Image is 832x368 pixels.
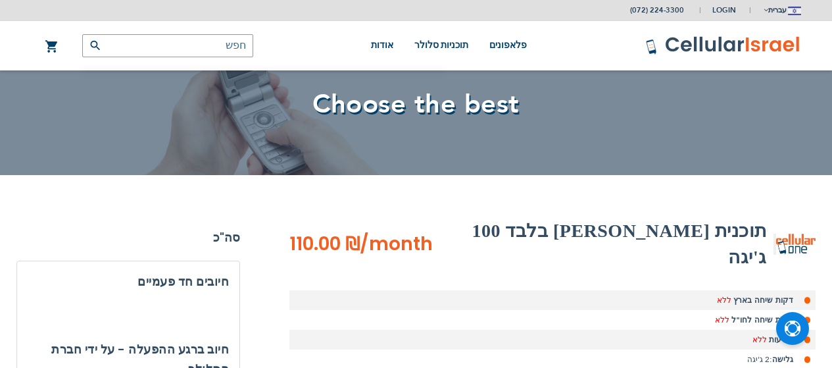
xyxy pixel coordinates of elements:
[776,234,816,255] img: תוכנית וייז בלבד 2 גיגה
[731,315,793,325] strong: דקות שיחה לחו"ל
[630,5,684,15] a: (072) 224-3300
[645,36,801,55] img: לוגו סלולר ישראל
[770,354,793,365] strong: גלישה:
[28,272,229,292] h3: חיובים חד פעמיים
[788,7,801,15] img: Jerusalem
[717,295,731,305] span: ללא
[360,231,433,257] span: /month
[312,86,520,122] span: Choose the best
[414,40,469,50] span: תוכניות סלולר
[733,295,793,305] strong: דקות שיחה בארץ
[715,315,729,325] span: ללא
[289,231,360,257] span: ‏110.00 ₪
[371,40,393,50] span: אודות
[489,40,527,50] span: פלאפונים
[82,34,253,57] input: חפש
[371,21,393,70] a: אודות
[752,334,767,345] span: ללא
[489,21,527,70] a: פלאפונים
[433,218,767,271] h2: תוכנית [PERSON_NAME] בלבד 100 ג'יגה
[769,334,793,345] strong: הודעות
[414,21,469,70] a: תוכניות סלולר
[712,5,736,15] span: Login
[16,228,240,248] strong: סה"כ
[762,1,801,20] button: עברית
